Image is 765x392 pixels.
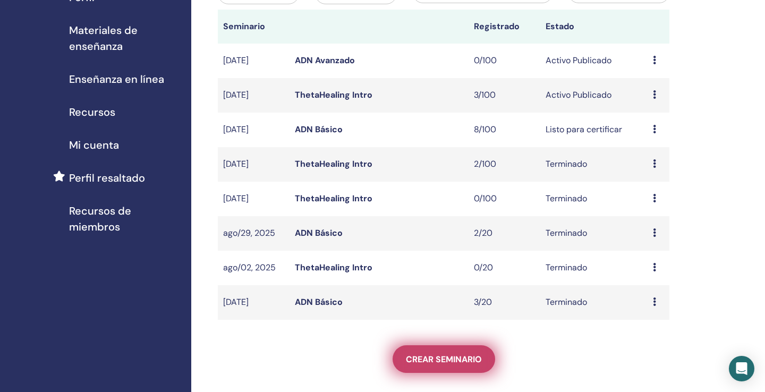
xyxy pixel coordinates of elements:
[469,285,540,320] td: 3/20
[295,193,372,204] a: ThetaHealing Intro
[218,147,290,182] td: [DATE]
[393,345,495,373] a: Crear seminario
[218,216,290,251] td: ago/29, 2025
[469,251,540,285] td: 0/20
[469,216,540,251] td: 2/20
[69,137,119,153] span: Mi cuenta
[469,44,540,78] td: 0/100
[218,182,290,216] td: [DATE]
[295,262,372,273] a: ThetaHealing Intro
[295,227,343,238] a: ADN Básico
[295,158,372,169] a: ThetaHealing Intro
[69,104,115,120] span: Recursos
[218,44,290,78] td: [DATE]
[469,10,540,44] th: Registrado
[540,251,648,285] td: Terminado
[540,285,648,320] td: Terminado
[406,354,482,365] span: Crear seminario
[540,44,648,78] td: Activo Publicado
[295,124,343,135] a: ADN Básico
[218,285,290,320] td: [DATE]
[540,182,648,216] td: Terminado
[540,78,648,113] td: Activo Publicado
[218,78,290,113] td: [DATE]
[69,71,164,87] span: Enseñanza en línea
[469,147,540,182] td: 2/100
[469,113,540,147] td: 8/100
[69,170,145,186] span: Perfil resaltado
[295,55,355,66] a: ADN Avanzado
[540,113,648,147] td: Listo para certificar
[540,10,648,44] th: Estado
[540,147,648,182] td: Terminado
[729,356,754,381] div: Open Intercom Messenger
[69,22,183,54] span: Materiales de enseñanza
[295,296,343,308] a: ADN Básico
[69,203,183,235] span: Recursos de miembros
[218,10,290,44] th: Seminario
[540,216,648,251] td: Terminado
[469,182,540,216] td: 0/100
[469,78,540,113] td: 3/100
[218,113,290,147] td: [DATE]
[295,89,372,100] a: ThetaHealing Intro
[218,251,290,285] td: ago/02, 2025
